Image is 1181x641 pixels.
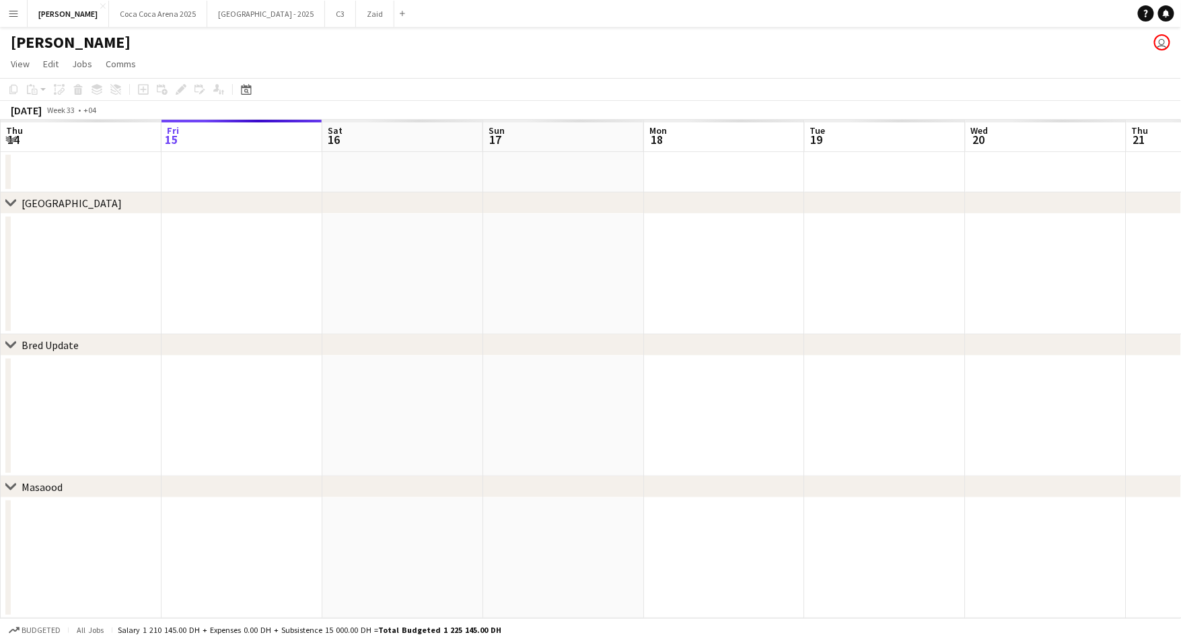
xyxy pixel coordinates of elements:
[22,480,63,494] div: Masaood
[22,196,122,210] div: [GEOGRAPHIC_DATA]
[28,1,109,27] button: [PERSON_NAME]
[7,623,63,638] button: Budgeted
[487,132,505,147] span: 17
[106,58,136,70] span: Comms
[328,124,343,137] span: Sat
[649,124,667,137] span: Mon
[22,626,61,635] span: Budgeted
[6,124,23,137] span: Thu
[74,625,106,635] span: All jobs
[969,132,989,147] span: 20
[356,1,394,27] button: Zaid
[11,58,30,70] span: View
[11,104,42,117] div: [DATE]
[489,124,505,137] span: Sun
[165,132,179,147] span: 15
[22,338,79,352] div: Bred Update
[207,1,325,27] button: [GEOGRAPHIC_DATA] - 2025
[810,124,826,137] span: Tue
[38,55,64,73] a: Edit
[167,124,179,137] span: Fri
[971,124,989,137] span: Wed
[1132,124,1149,137] span: Thu
[72,58,92,70] span: Jobs
[44,105,78,115] span: Week 33
[378,625,501,635] span: Total Budgeted 1 225 145.00 DH
[100,55,141,73] a: Comms
[118,625,501,635] div: Salary 1 210 145.00 DH + Expenses 0.00 DH + Subsistence 15 000.00 DH =
[1154,34,1170,50] app-user-avatar: Kate Oliveros
[11,32,131,52] h1: [PERSON_NAME]
[67,55,98,73] a: Jobs
[109,1,207,27] button: Coca Coca Arena 2025
[1130,132,1149,147] span: 21
[5,55,35,73] a: View
[4,132,23,147] span: 14
[647,132,667,147] span: 18
[83,105,96,115] div: +04
[326,132,343,147] span: 16
[43,58,59,70] span: Edit
[325,1,356,27] button: C3
[808,132,826,147] span: 19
